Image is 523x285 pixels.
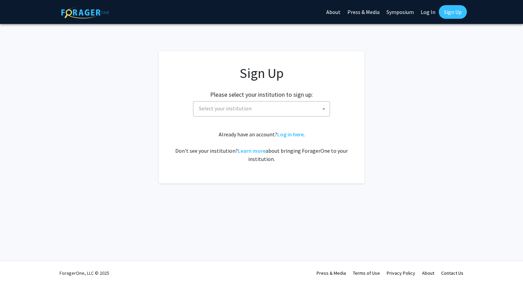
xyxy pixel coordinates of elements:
[238,147,266,154] a: Learn more about bringing ForagerOne to your institution
[317,270,346,276] a: Press & Media
[439,5,467,19] a: Sign Up
[193,101,330,117] span: Select your institution
[60,261,109,285] div: ForagerOne, LLC © 2025
[196,101,330,116] span: Select your institution
[353,270,380,276] a: Terms of Use
[61,6,109,18] img: ForagerOne Logo
[387,270,415,276] a: Privacy Policy
[199,105,252,112] span: Select your institution
[210,91,313,98] h2: Please select your institution to sign up:
[173,65,350,81] h1: Sign Up
[422,270,434,276] a: About
[277,131,304,138] a: Log in here
[441,270,463,276] a: Contact Us
[173,130,350,163] div: Already have an account? . Don't see your institution? about bringing ForagerOne to your institut...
